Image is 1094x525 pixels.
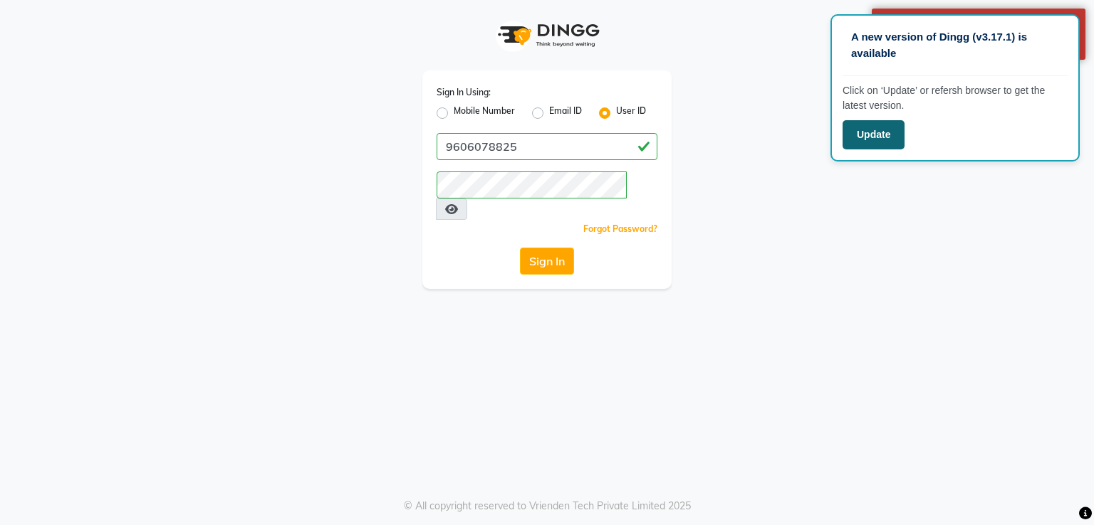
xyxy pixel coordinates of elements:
label: Mobile Number [454,105,515,122]
button: Sign In [520,248,574,275]
p: Click on ‘Update’ or refersh browser to get the latest version. [843,83,1068,113]
p: A new version of Dingg (v3.17.1) is available [851,29,1059,61]
label: Sign In Using: [437,86,491,99]
input: Username [437,171,627,198]
button: Update [843,120,905,149]
input: Username [437,133,657,160]
label: User ID [616,105,646,122]
a: Forgot Password? [583,223,657,234]
label: Email ID [549,105,582,122]
img: logo1.svg [490,14,604,56]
